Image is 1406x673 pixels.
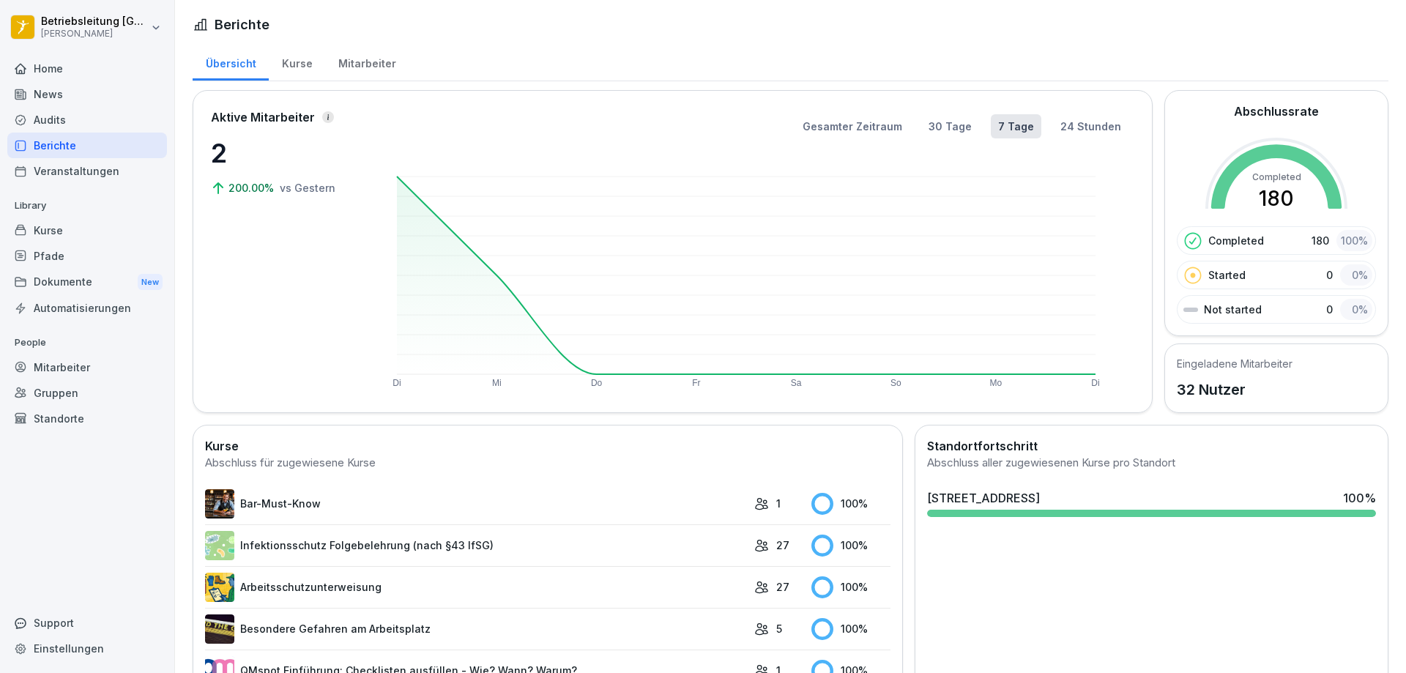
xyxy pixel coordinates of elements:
[41,15,148,28] p: Betriebsleitung [GEOGRAPHIC_DATA]
[211,133,357,173] p: 2
[1091,378,1099,388] text: Di
[7,56,167,81] a: Home
[7,354,167,380] a: Mitarbeiter
[193,43,269,81] a: Übersicht
[7,81,167,107] a: News
[7,194,167,217] p: Library
[927,489,1040,507] div: [STREET_ADDRESS]
[7,295,167,321] a: Automatisierungen
[280,180,335,196] p: vs Gestern
[205,489,747,518] a: Bar-Must-Know
[921,114,979,138] button: 30 Tage
[205,573,234,602] img: bgsrfyvhdm6180ponve2jajk.png
[1234,103,1319,120] h2: Abschlussrate
[269,43,325,81] a: Kurse
[205,573,747,602] a: Arbeitsschutzunterweisung
[776,538,789,553] p: 27
[776,579,789,595] p: 27
[811,576,890,598] div: 100 %
[776,496,781,511] p: 1
[991,114,1041,138] button: 7 Tage
[791,378,802,388] text: Sa
[211,108,315,126] p: Aktive Mitarbeiter
[927,455,1376,472] div: Abschluss aller zugewiesenen Kurse pro Standort
[811,535,890,557] div: 100 %
[7,610,167,636] div: Support
[7,636,167,661] a: Einstellungen
[7,107,167,133] a: Audits
[7,158,167,184] a: Veranstaltungen
[215,15,269,34] h1: Berichte
[7,380,167,406] a: Gruppen
[1208,233,1264,248] p: Completed
[1340,264,1372,286] div: 0 %
[890,378,901,388] text: So
[795,114,910,138] button: Gesamter Zeitraum
[7,406,167,431] a: Standorte
[591,378,603,388] text: Do
[492,378,502,388] text: Mi
[1177,379,1292,401] p: 32 Nutzer
[205,614,747,644] a: Besondere Gefahren am Arbeitsplatz
[927,437,1376,455] h2: Standortfortschritt
[7,133,167,158] a: Berichte
[7,269,167,296] a: DokumenteNew
[205,531,747,560] a: Infektionsschutz Folgebelehrung (nach §43 IfSG)
[205,614,234,644] img: zq4t51x0wy87l3xh8s87q7rq.png
[1177,356,1292,371] h5: Eingeladene Mitarbeiter
[205,489,234,518] img: avw4yih0pjczq94wjribdn74.png
[921,483,1382,523] a: [STREET_ADDRESS]100%
[7,269,167,296] div: Dokumente
[1336,230,1372,251] div: 100 %
[7,331,167,354] p: People
[205,455,890,472] div: Abschluss für zugewiesene Kurse
[811,493,890,515] div: 100 %
[1343,489,1376,507] div: 100 %
[7,217,167,243] a: Kurse
[1312,233,1329,248] p: 180
[1326,267,1333,283] p: 0
[393,378,401,388] text: Di
[1208,267,1246,283] p: Started
[41,29,148,39] p: [PERSON_NAME]
[1326,302,1333,317] p: 0
[228,180,277,196] p: 200.00%
[692,378,700,388] text: Fr
[205,531,234,560] img: tgff07aey9ahi6f4hltuk21p.png
[1204,302,1262,317] p: Not started
[205,437,890,455] h2: Kurse
[989,378,1002,388] text: Mo
[7,243,167,269] a: Pfade
[776,621,782,636] p: 5
[325,43,409,81] a: Mitarbeiter
[1053,114,1128,138] button: 24 Stunden
[1340,299,1372,320] div: 0 %
[811,618,890,640] div: 100 %
[138,274,163,291] div: New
